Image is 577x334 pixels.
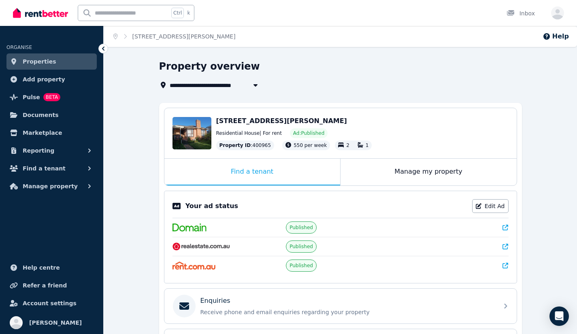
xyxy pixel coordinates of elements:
span: Refer a friend [23,281,67,290]
span: Pulse [23,92,40,102]
img: RentBetter [13,7,68,19]
button: Manage property [6,178,97,194]
a: Add property [6,71,97,87]
a: Refer a friend [6,277,97,294]
span: Property ID [219,142,251,149]
span: 550 per week [294,143,327,148]
img: Rent.com.au [172,262,216,270]
p: Receive phone and email enquiries regarding your property [200,308,494,316]
span: BETA [43,93,60,101]
span: Published [290,262,313,269]
button: Reporting [6,143,97,159]
span: Manage property [23,181,78,191]
span: Documents [23,110,59,120]
span: k [187,10,190,16]
span: Reporting [23,146,54,155]
span: Account settings [23,298,77,308]
button: Find a tenant [6,160,97,177]
a: Documents [6,107,97,123]
div: Inbox [507,9,535,17]
p: Your ad status [185,201,238,211]
span: 1 [366,143,369,148]
div: Manage my property [341,159,517,185]
a: EnquiriesReceive phone and email enquiries regarding your property [164,289,517,323]
a: Edit Ad [472,199,509,213]
span: [PERSON_NAME] [29,318,82,328]
h1: Property overview [159,60,260,73]
span: Published [290,243,313,250]
nav: Breadcrumb [104,26,245,47]
a: Marketplace [6,125,97,141]
a: Help centre [6,260,97,276]
span: Properties [23,57,56,66]
span: Ctrl [171,8,184,18]
div: Find a tenant [164,159,340,185]
div: Open Intercom Messenger [549,306,569,326]
span: Residential House | For rent [216,130,282,136]
span: Ad: Published [293,130,324,136]
span: Find a tenant [23,164,66,173]
p: Enquiries [200,296,230,306]
span: [STREET_ADDRESS][PERSON_NAME] [216,117,347,125]
img: Domain.com.au [172,223,207,232]
a: [STREET_ADDRESS][PERSON_NAME] [132,33,236,40]
span: Marketplace [23,128,62,138]
a: PulseBETA [6,89,97,105]
div: : 400965 [216,140,275,150]
a: Properties [6,53,97,70]
button: Help [543,32,569,41]
span: Help centre [23,263,60,272]
span: ORGANISE [6,45,32,50]
span: Add property [23,74,65,84]
a: Account settings [6,295,97,311]
span: 2 [346,143,349,148]
span: Published [290,224,313,231]
img: RealEstate.com.au [172,243,230,251]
